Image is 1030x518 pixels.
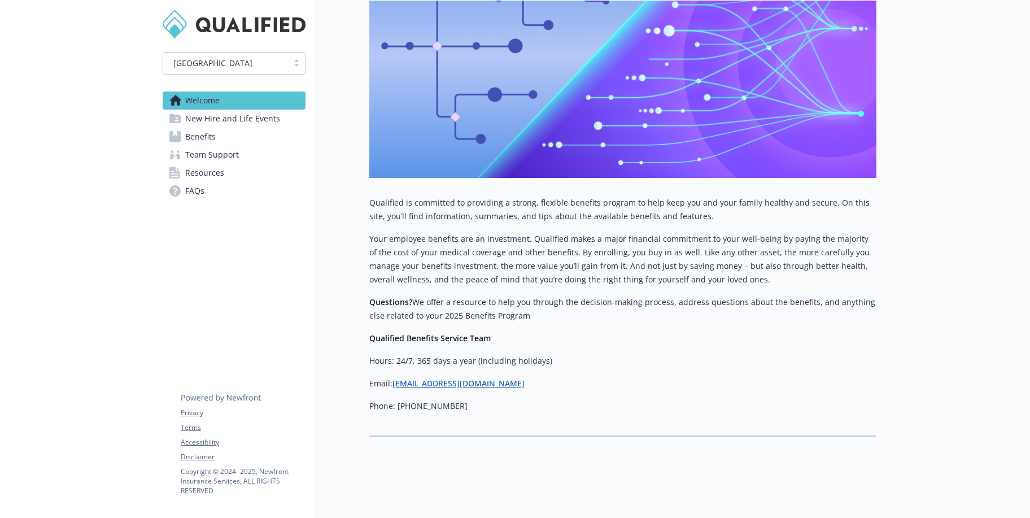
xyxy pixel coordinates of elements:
[163,128,305,146] a: Benefits
[181,467,305,495] p: Copyright © 2024 - 2025 , Newfront Insurance Services, ALL RIGHTS RESERVED
[163,182,305,200] a: FAQs
[181,452,305,462] a: Disclaimer
[173,57,252,69] span: [GEOGRAPHIC_DATA]
[369,232,876,286] p: Your employee benefits are an investment. Qualified makes a major financial commitment to your we...
[392,378,525,389] a: [EMAIL_ADDRESS][DOMAIN_NAME]
[181,423,305,433] a: Terms
[369,377,876,390] p: Email:
[185,128,216,146] span: Benefits
[169,57,282,69] span: [GEOGRAPHIC_DATA]
[163,110,305,128] a: New Hire and Life Events
[185,164,224,182] span: Resources
[181,437,305,447] a: Accessibility
[163,92,305,110] a: Welcome
[369,295,876,323] p: We offer a resource to help you through the decision-making process, address questions about the ...
[185,146,239,164] span: Team Support
[185,182,204,200] span: FAQs
[163,164,305,182] a: Resources
[185,92,220,110] span: Welcome
[369,297,412,307] strong: Questions?
[163,146,305,164] a: Team Support
[369,399,876,413] p: Phone: [PHONE_NUMBER]
[185,110,280,128] span: New Hire and Life Events
[369,196,876,223] p: Qualified is committed to providing a strong, flexible benefits program to help keep you and your...
[369,333,491,343] strong: Qualified Benefits Service Team
[369,354,876,368] p: Hours: 24/7, 365 days a year (including holidays)​
[181,408,305,418] a: Privacy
